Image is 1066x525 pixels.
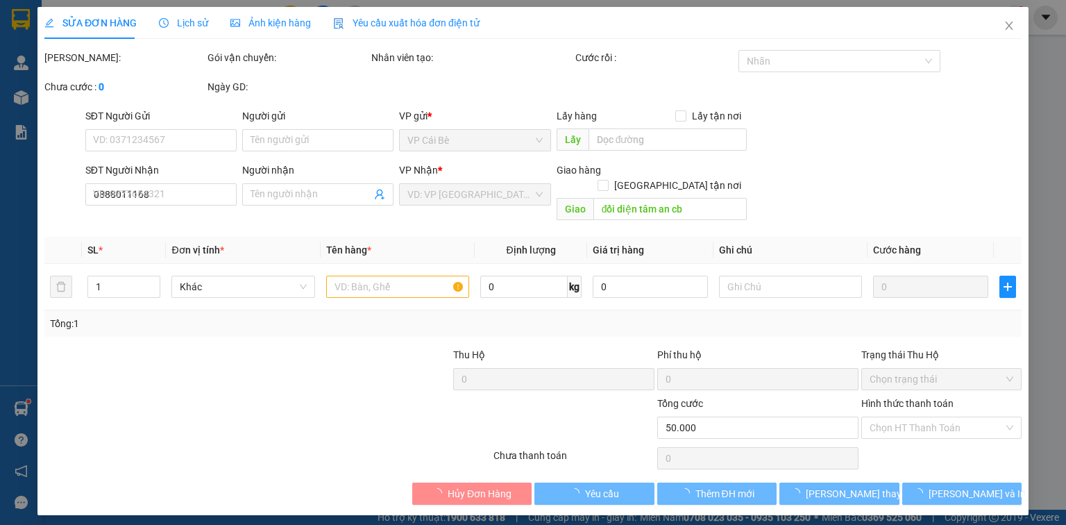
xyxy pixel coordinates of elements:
span: SỬA ĐƠN HÀNG [44,17,137,28]
span: Lấy hàng [556,110,596,122]
span: user-add [374,189,385,200]
span: loading [913,488,929,498]
div: Ngày GD: [208,79,368,94]
span: Lấy [556,128,588,151]
span: Thu Hộ [452,349,484,360]
span: VP Nhận [399,165,438,176]
button: Close [990,7,1029,46]
span: plus [1000,281,1015,292]
span: Lịch sử [159,17,208,28]
button: Hủy Đơn Hàng [412,483,532,505]
span: Định lượng [506,244,555,256]
th: Ghi chú [713,237,868,264]
span: close [1004,20,1015,31]
span: Lấy tận nơi [686,108,747,124]
span: kg [568,276,582,298]
span: Chọn trạng thái [870,369,1013,390]
span: SL [87,244,99,256]
input: Dọc đường [593,198,747,220]
span: [PERSON_NAME] và In [929,486,1026,501]
label: Hình thức thanh toán [861,398,954,409]
div: Tổng: 1 [50,316,412,331]
div: Người gửi [242,108,394,124]
span: loading [790,488,806,498]
div: Phí thu hộ [657,347,858,368]
span: [GEOGRAPHIC_DATA] tận nơi [609,178,747,193]
div: Cước rồi : [575,50,736,65]
button: delete [50,276,72,298]
span: Giao hàng [556,165,600,176]
span: edit [44,18,54,28]
span: Đơn vị tính [171,244,223,256]
span: Cước hàng [873,244,921,256]
span: Yêu cầu xuất hóa đơn điện tử [333,17,480,28]
span: loading [432,488,448,498]
input: VD: Bàn, Ghế [326,276,469,298]
button: [PERSON_NAME] thay đổi [779,483,899,505]
span: Hủy Đơn Hàng [448,486,511,501]
span: [PERSON_NAME] thay đổi [806,486,917,501]
span: Tổng cước [657,398,703,409]
span: picture [230,18,240,28]
div: SĐT Người Gửi [85,108,237,124]
span: Khác [180,276,306,297]
span: loading [570,488,585,498]
div: Nhân viên tạo: [371,50,573,65]
span: Giá trị hàng [593,244,644,256]
div: Chưa thanh toán [492,448,655,472]
input: Ghi Chú [719,276,862,298]
div: SĐT Người Nhận [85,162,237,178]
button: [PERSON_NAME] và In [902,483,1022,505]
span: loading [679,488,695,498]
button: Thêm ĐH mới [657,483,777,505]
b: 0 [99,81,104,92]
div: Người nhận [242,162,394,178]
div: Gói vận chuyển: [208,50,368,65]
div: Trạng thái Thu Hộ [861,347,1022,362]
span: VP Cái Bè [407,130,542,151]
button: plus [999,276,1016,298]
div: Chưa cước : [44,79,205,94]
button: Yêu cầu [534,483,654,505]
span: Yêu cầu [585,486,619,501]
span: Thêm ĐH mới [695,486,754,501]
input: Dọc đường [588,128,747,151]
span: Tên hàng [326,244,371,256]
span: Giao [556,198,593,220]
div: VP gửi [399,108,550,124]
div: [PERSON_NAME]: [44,50,205,65]
img: icon [333,18,344,29]
span: clock-circle [159,18,169,28]
span: Ảnh kiện hàng [230,17,311,28]
input: 0 [873,276,988,298]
